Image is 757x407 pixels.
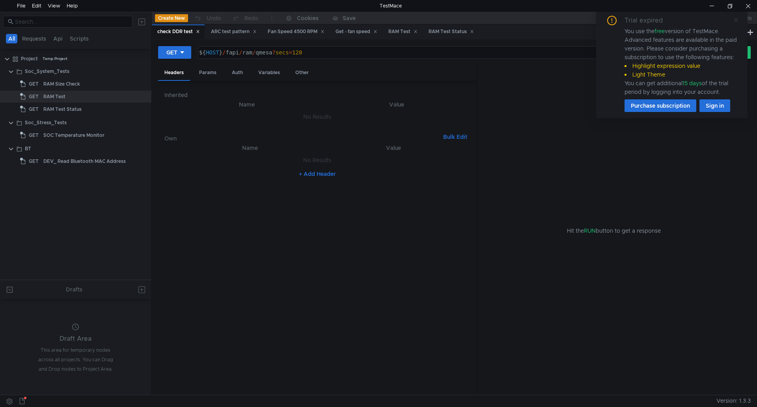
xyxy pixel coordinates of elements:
li: Highlight expression value [625,62,738,70]
div: You can get additional of the trial period by logging into your account. [625,79,738,96]
th: Name [171,100,323,109]
th: Value [323,143,464,153]
button: Requests [20,34,48,43]
div: Redo [244,13,258,23]
li: Light Theme [625,70,738,79]
div: RAM Test Status [429,28,474,36]
span: GET [29,103,39,115]
span: RUN [584,227,596,234]
div: Auth [226,65,249,80]
div: SOC Temperature Monitor [43,129,104,141]
div: GET [166,48,177,57]
button: Purchase subscription [625,99,696,112]
div: Variables [252,65,286,80]
h6: Own [164,134,440,143]
div: Headers [158,65,190,81]
div: Fan Speed 4500 RPM [268,28,324,36]
th: Value [323,100,470,109]
span: free [654,28,665,35]
h6: Inherited [164,90,470,100]
button: Sign in [699,99,730,112]
div: Cookies [297,13,319,23]
div: Temp Project [43,53,67,65]
div: BT [25,143,31,155]
div: RAM Test Status [43,103,82,115]
button: GET [158,46,191,59]
span: GET [29,155,39,167]
div: Params [193,65,223,80]
div: You use the version of TestMace. Advanced features are available in the paid version. Please cons... [625,27,738,96]
div: Drafts [66,285,82,294]
span: 15 days [682,80,702,87]
th: Name [177,143,323,153]
div: Save [343,15,356,21]
div: Undo [207,13,221,23]
div: RAM Size Check [43,78,80,90]
div: DEV_ Read Bluetooth MAC Address [43,155,126,167]
div: Soc_System_Tests [25,65,69,77]
div: Soc_Stress_Tests [25,117,67,129]
button: All [6,34,17,43]
div: ARC test pattern [211,28,257,36]
span: Hit the button to get a response [567,226,661,235]
nz-embed-empty: No Results [303,157,331,164]
button: Create New [155,14,188,22]
span: GET [29,129,39,141]
div: Other [289,65,315,80]
div: check DDR test [157,28,200,36]
div: Trial expired [625,16,672,25]
div: RAM Test [388,28,418,36]
button: Bulk Edit [440,132,470,142]
input: Search... [15,17,128,26]
button: Scripts [67,34,91,43]
div: RAM Test [43,91,65,103]
button: Redo [227,12,264,24]
button: Api [51,34,65,43]
span: GET [29,78,39,90]
div: Get - fan speed [336,28,377,36]
button: + Add Header [296,169,339,179]
button: Undo [188,12,227,24]
span: Version: 1.3.3 [716,395,751,407]
nz-embed-empty: No Results [303,113,331,120]
span: GET [29,91,39,103]
div: Project [21,53,38,65]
